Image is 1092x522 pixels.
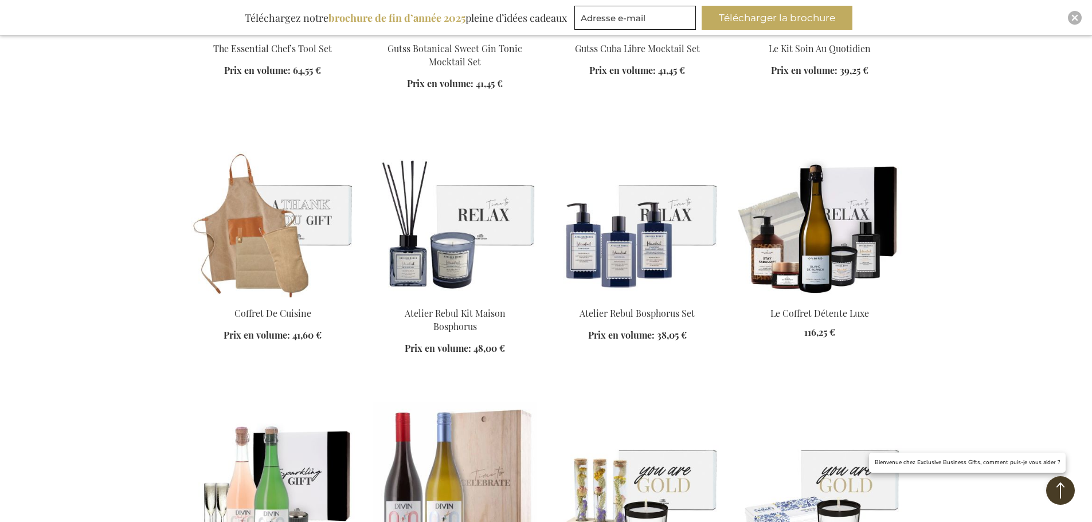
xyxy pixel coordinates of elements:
[770,307,869,319] a: Le Coffret Détente Luxe
[574,6,699,33] form: marketing offers and promotions
[574,6,696,30] input: Adresse e-mail
[588,329,687,342] a: Prix en volume: 38,05 €
[405,342,505,355] a: Prix en volume: 48,00 €
[191,137,355,297] img: The Kitchen Gift Set
[213,42,332,54] a: The Essential Chef's Tool Set
[738,137,902,297] img: Le Coffret Détente Luxe
[738,28,902,39] a: The Everyday Care Kit
[224,329,322,342] a: Prix en volume: 41,60 €
[191,28,355,39] a: The Essential Chef's Tool Set
[191,293,355,304] a: The Kitchen Gift Set
[555,137,719,297] img: Atelier Rebul Bosphorus Set
[407,77,503,91] a: Prix en volume: 41,45 €
[473,342,505,354] span: 48,00 €
[580,307,695,319] a: Atelier Rebul Bosphorus Set
[405,342,471,354] span: Prix en volume:
[840,64,868,76] span: 39,25 €
[373,293,537,304] a: Atelier Rebul Bosphorus Home Kit
[769,42,871,54] a: Le Kit Soin Au Quotidien
[657,329,687,341] span: 38,05 €
[575,42,700,54] a: Gutss Cuba Libre Mocktail Set
[234,307,311,319] a: Coffret De Cuisine
[224,329,290,341] span: Prix en volume:
[293,64,321,76] span: 64,55 €
[555,293,719,304] a: Atelier Rebul Bosphorus Set
[589,64,656,76] span: Prix en volume:
[373,137,537,297] img: Atelier Rebul Bosphorus Home Kit
[771,64,868,77] a: Prix en volume: 39,25 €
[555,28,719,39] a: Gutss Cuba Libre Mocktail Set
[240,6,572,30] div: Téléchargez notre pleine d’idées cadeaux
[588,329,655,341] span: Prix en volume:
[658,64,685,76] span: 41,45 €
[702,6,852,30] button: Télécharger la brochure
[407,77,473,89] span: Prix en volume:
[1068,11,1082,25] div: Close
[224,64,321,77] a: Prix en volume: 64,55 €
[224,64,291,76] span: Prix en volume:
[589,64,685,77] a: Prix en volume: 41,45 €
[476,77,503,89] span: 41,45 €
[738,293,902,304] a: Le Coffret Détente Luxe
[771,64,837,76] span: Prix en volume:
[373,28,537,39] a: Gutss Botanical Sweet Gin Tonic Mocktail Set
[804,326,835,338] span: 116,25 €
[405,307,506,332] a: Atelier Rebul Kit Maison Bosphorus
[1071,14,1078,21] img: Close
[292,329,322,341] span: 41,60 €
[388,42,522,68] a: Gutss Botanical Sweet Gin Tonic Mocktail Set
[328,11,465,25] b: brochure de fin d’année 2025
